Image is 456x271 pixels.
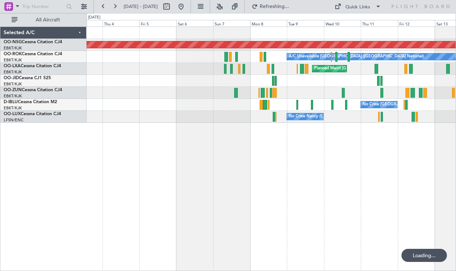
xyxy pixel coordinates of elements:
div: [DATE] [88,15,100,21]
span: OO-LXA [4,64,21,68]
a: OO-ROKCessna Citation CJ4 [4,52,62,56]
a: OO-JIDCessna CJ1 525 [4,76,51,80]
span: OO-ROK [4,52,22,56]
input: Trip Number [22,1,64,12]
a: EBKT/KJK [4,81,22,87]
div: A/C Unavailable [GEOGRAPHIC_DATA] ([GEOGRAPHIC_DATA] National) [289,51,424,62]
a: OO-ZUNCessna Citation CJ4 [4,88,62,92]
a: OO-LXACessna Citation CJ4 [4,64,61,68]
button: Quick Links [331,1,385,12]
span: OO-JID [4,76,19,80]
span: D-IBLU [4,100,18,104]
a: EBKT/KJK [4,45,22,51]
a: EBKT/KJK [4,57,22,63]
span: [DATE] - [DATE] [124,3,158,10]
span: OO-LUX [4,112,21,116]
div: Planned Maint [GEOGRAPHIC_DATA] ([GEOGRAPHIC_DATA] National) [314,63,446,74]
span: OO-ZUN [4,88,22,92]
a: OO-NSGCessna Citation CJ4 [4,40,62,44]
div: No Crew Nancy (Essey) [289,111,332,122]
a: D-IBLUCessna Citation M2 [4,100,57,104]
a: EBKT/KJK [4,93,22,99]
button: Refreshing... [248,1,292,12]
div: Mon 8 [250,20,287,27]
div: Sat 6 [176,20,213,27]
div: Fri 5 [139,20,176,27]
div: Wed 10 [324,20,361,27]
div: Tue 9 [287,20,324,27]
a: EBKT/KJK [4,105,22,111]
a: OO-LUXCessna Citation CJ4 [4,112,61,116]
div: Sun 7 [213,20,250,27]
a: EBKT/KJK [4,69,22,75]
div: Fri 12 [398,20,435,27]
span: Refreshing... [259,4,290,9]
div: Thu 4 [103,20,140,27]
div: Loading... [401,249,447,262]
div: Quick Links [345,4,370,11]
a: LFSN/ENC [4,117,24,123]
span: OO-NSG [4,40,22,44]
div: Thu 11 [361,20,398,27]
button: All Aircraft [8,14,79,26]
span: All Aircraft [19,17,77,23]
